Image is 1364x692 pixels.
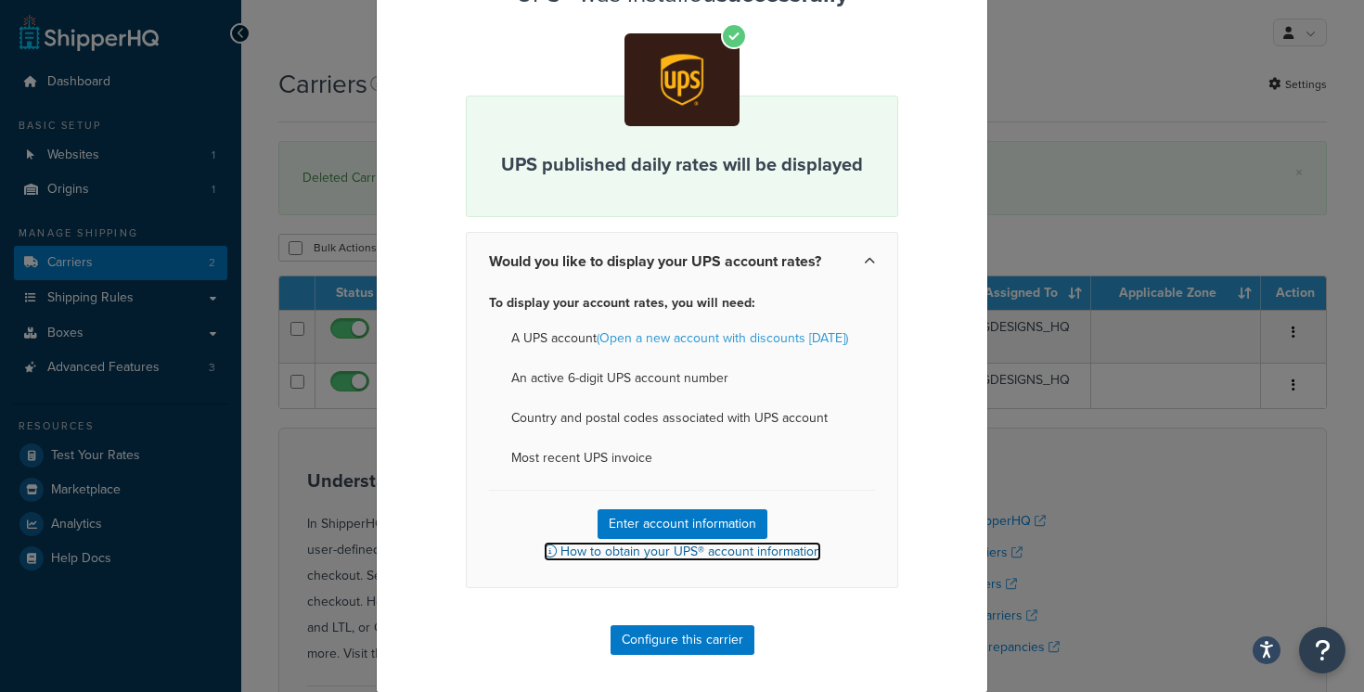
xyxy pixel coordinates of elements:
[544,542,821,561] a: How to obtain your UPS® account information
[466,232,898,290] button: Would you like to display your UPS account rates?
[597,328,848,348] a: (Open a new account with discounts [DATE])
[489,150,875,178] p: UPS published daily rates will be displayed
[489,365,875,391] li: An active 6-digit UPS account number
[466,290,898,588] div: Would you like to display your UPS account rates?
[489,290,875,316] p: To display your account rates, you will need:
[611,625,754,655] button: Configure this carrier
[489,405,875,431] li: Country and postal codes associated with UPS account
[721,23,747,49] i: Check mark
[489,326,875,352] li: A UPS account
[624,33,740,125] img: app-ups.png
[598,509,767,539] button: Enter account information
[489,445,875,471] li: Most recent UPS invoice
[1299,627,1345,673] button: Open Resource Center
